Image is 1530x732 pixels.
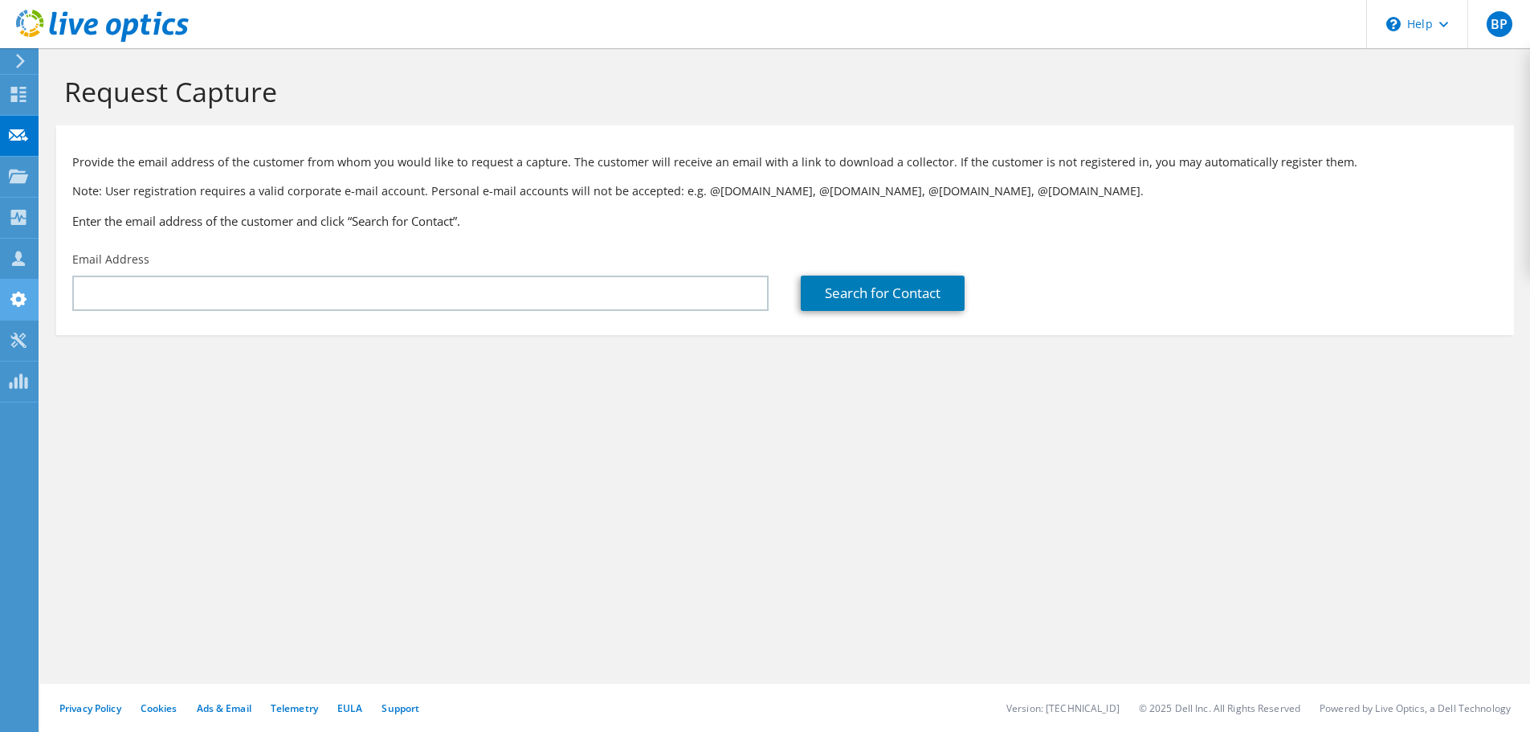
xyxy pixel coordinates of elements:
[59,701,121,715] a: Privacy Policy
[1006,701,1120,715] li: Version: [TECHNICAL_ID]
[381,701,419,715] a: Support
[801,276,965,311] a: Search for Contact
[1487,11,1512,37] span: BP
[72,153,1498,171] p: Provide the email address of the customer from whom you would like to request a capture. The cust...
[72,251,149,268] label: Email Address
[197,701,251,715] a: Ads & Email
[1320,701,1511,715] li: Powered by Live Optics, a Dell Technology
[141,701,177,715] a: Cookies
[72,182,1498,200] p: Note: User registration requires a valid corporate e-mail account. Personal e-mail accounts will ...
[1386,17,1401,31] svg: \n
[64,75,1498,108] h1: Request Capture
[72,212,1498,230] h3: Enter the email address of the customer and click “Search for Contact”.
[1139,701,1300,715] li: © 2025 Dell Inc. All Rights Reserved
[337,701,362,715] a: EULA
[271,701,318,715] a: Telemetry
